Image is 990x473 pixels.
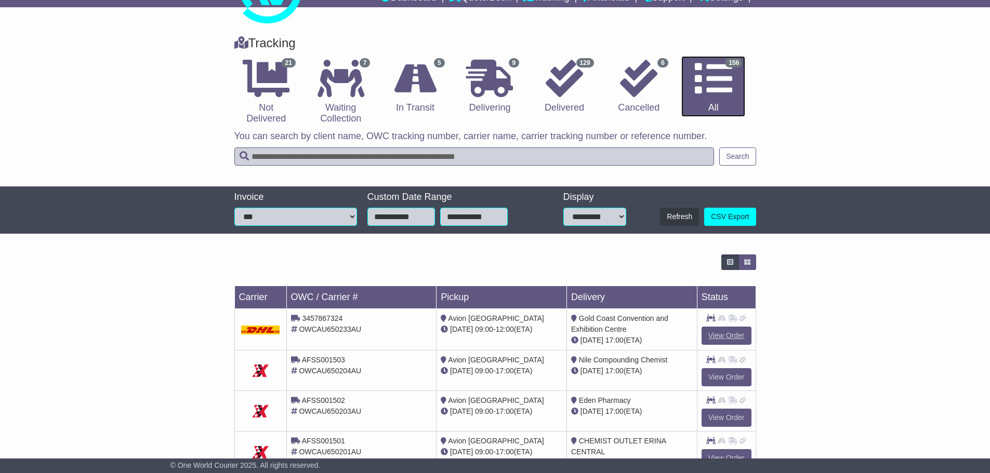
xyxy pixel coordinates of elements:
[299,367,361,375] span: OWCAU650204AU
[496,325,514,333] span: 12:00
[299,325,361,333] span: OWCAU650233AU
[441,406,562,417] div: - (ETA)
[605,367,624,375] span: 17:00
[605,336,624,344] span: 17:00
[234,131,756,142] p: You can search by client name, OWC tracking number, carrier name, carrier tracking number or refe...
[579,396,631,404] span: Eden Pharmacy
[450,367,473,375] span: [DATE]
[571,335,693,346] div: (ETA)
[170,461,321,469] span: © One World Courier 2025. All rights reserved.
[681,56,745,117] a: 156 All
[302,356,345,364] span: AFSS001503
[580,407,603,415] span: [DATE]
[496,448,514,456] span: 17:00
[302,396,345,404] span: AFSS001502
[571,366,693,376] div: (ETA)
[302,437,345,445] span: AFSS001501
[660,208,699,226] button: Refresh
[241,326,280,334] img: DHL.png
[571,437,666,456] span: CHEMIST OUTLET ERINA CENTRAL
[458,56,522,117] a: 9 Delivering
[496,407,514,415] span: 17:00
[571,406,693,417] div: (ETA)
[299,448,361,456] span: OWCAU650201AU
[475,407,493,415] span: 09:00
[702,409,751,427] a: View Order
[532,56,596,117] a: 129 Delivered
[579,356,667,364] span: Nile Compounding Chemist
[448,396,544,404] span: Avion [GEOGRAPHIC_DATA]
[234,56,298,128] a: 21 Not Delivered
[282,58,296,67] span: 21
[450,448,473,456] span: [DATE]
[441,366,562,376] div: - (ETA)
[605,407,624,415] span: 17:00
[234,192,357,203] div: Invoice
[702,368,751,386] a: View Order
[450,407,473,415] span: [DATE]
[704,208,756,226] a: CSV Export
[234,286,286,309] td: Carrier
[286,286,437,309] td: OWC / Carrier #
[702,449,751,467] a: View Order
[367,192,534,203] div: Custom Date Range
[496,367,514,375] span: 17:00
[571,314,668,333] span: Gold Coast Convention and Exhibition Centre
[250,442,271,463] img: GetCarrierServiceDarkLogo
[571,457,693,468] div: (ETA)
[229,36,761,51] div: Tracking
[299,407,361,415] span: OWCAU650203AU
[450,325,473,333] span: [DATE]
[719,147,756,166] button: Search
[563,192,626,203] div: Display
[509,58,520,67] span: 9
[437,286,567,309] td: Pickup
[360,58,371,67] span: 7
[697,286,756,309] td: Status
[441,324,562,335] div: - (ETA)
[566,286,697,309] td: Delivery
[475,325,493,333] span: 09:00
[657,58,668,67] span: 6
[383,56,447,117] a: 5 In Transit
[580,367,603,375] span: [DATE]
[475,367,493,375] span: 09:00
[580,336,603,344] span: [DATE]
[448,356,544,364] span: Avion [GEOGRAPHIC_DATA]
[302,314,342,322] span: 3457867324
[448,314,544,322] span: Avion [GEOGRAPHIC_DATA]
[725,58,743,67] span: 156
[309,56,373,128] a: 7 Waiting Collection
[448,437,544,445] span: Avion [GEOGRAPHIC_DATA]
[702,327,751,345] a: View Order
[434,58,445,67] span: 5
[441,447,562,457] div: - (ETA)
[250,401,271,422] img: GetCarrierServiceDarkLogo
[475,448,493,456] span: 09:00
[576,58,594,67] span: 129
[250,360,271,381] img: GetCarrierServiceDarkLogo
[607,56,671,117] a: 6 Cancelled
